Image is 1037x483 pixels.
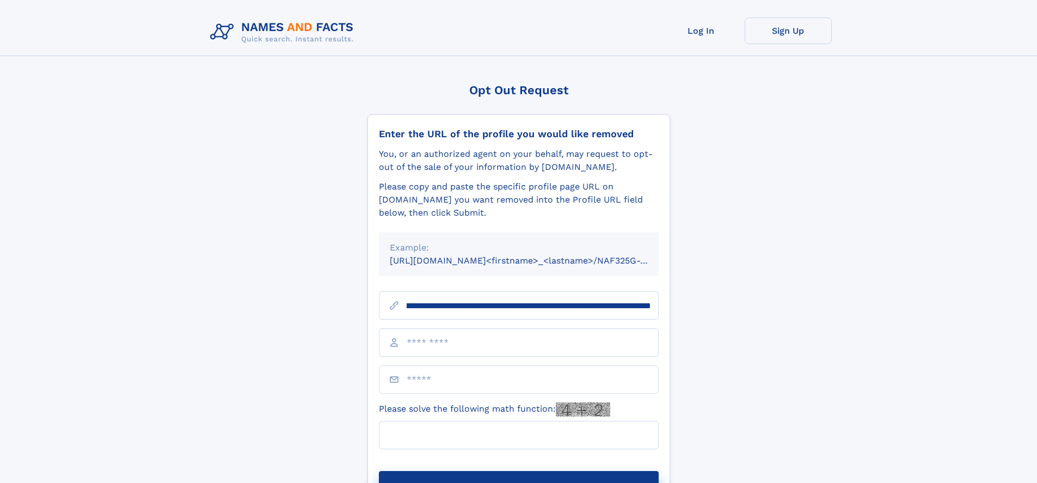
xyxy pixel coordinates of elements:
[379,180,659,219] div: Please copy and paste the specific profile page URL on [DOMAIN_NAME] you want removed into the Pr...
[379,402,610,417] label: Please solve the following math function:
[367,83,670,97] div: Opt Out Request
[206,17,363,47] img: Logo Names and Facts
[390,255,679,266] small: [URL][DOMAIN_NAME]<firstname>_<lastname>/NAF325G-xxxxxxxx
[658,17,745,44] a: Log In
[379,128,659,140] div: Enter the URL of the profile you would like removed
[379,148,659,174] div: You, or an authorized agent on your behalf, may request to opt-out of the sale of your informatio...
[390,241,648,254] div: Example:
[745,17,832,44] a: Sign Up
